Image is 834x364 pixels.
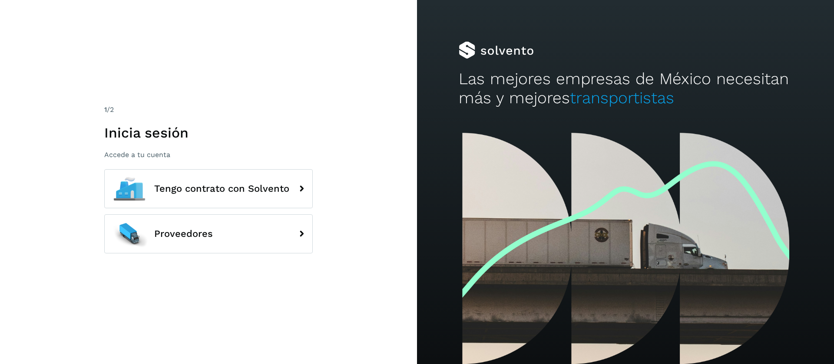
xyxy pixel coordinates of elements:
[104,125,313,141] h1: Inicia sesión
[154,229,213,239] span: Proveedores
[104,105,313,115] div: /2
[104,105,107,114] span: 1
[154,184,289,194] span: Tengo contrato con Solvento
[104,169,313,208] button: Tengo contrato con Solvento
[104,151,313,159] p: Accede a tu cuenta
[459,69,792,108] h2: Las mejores empresas de México necesitan más y mejores
[570,89,674,107] span: transportistas
[104,214,313,253] button: Proveedores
